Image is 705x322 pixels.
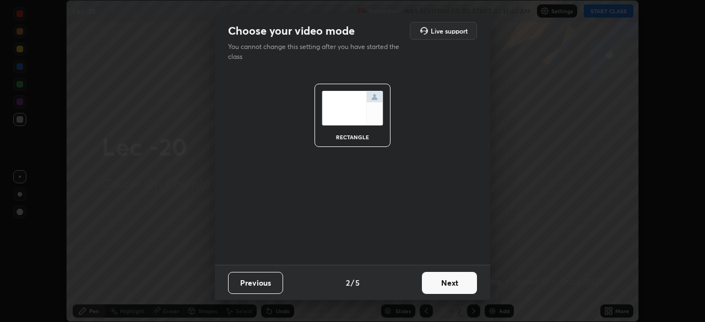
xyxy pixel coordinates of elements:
[330,134,375,140] div: rectangle
[431,28,468,34] h5: Live support
[422,272,477,294] button: Next
[228,42,406,62] p: You cannot change this setting after you have started the class
[355,277,360,288] h4: 5
[322,91,383,125] img: normalScreenIcon.ae25ed63.svg
[228,272,283,294] button: Previous
[351,277,354,288] h4: /
[346,277,350,288] h4: 2
[228,24,355,38] h2: Choose your video mode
